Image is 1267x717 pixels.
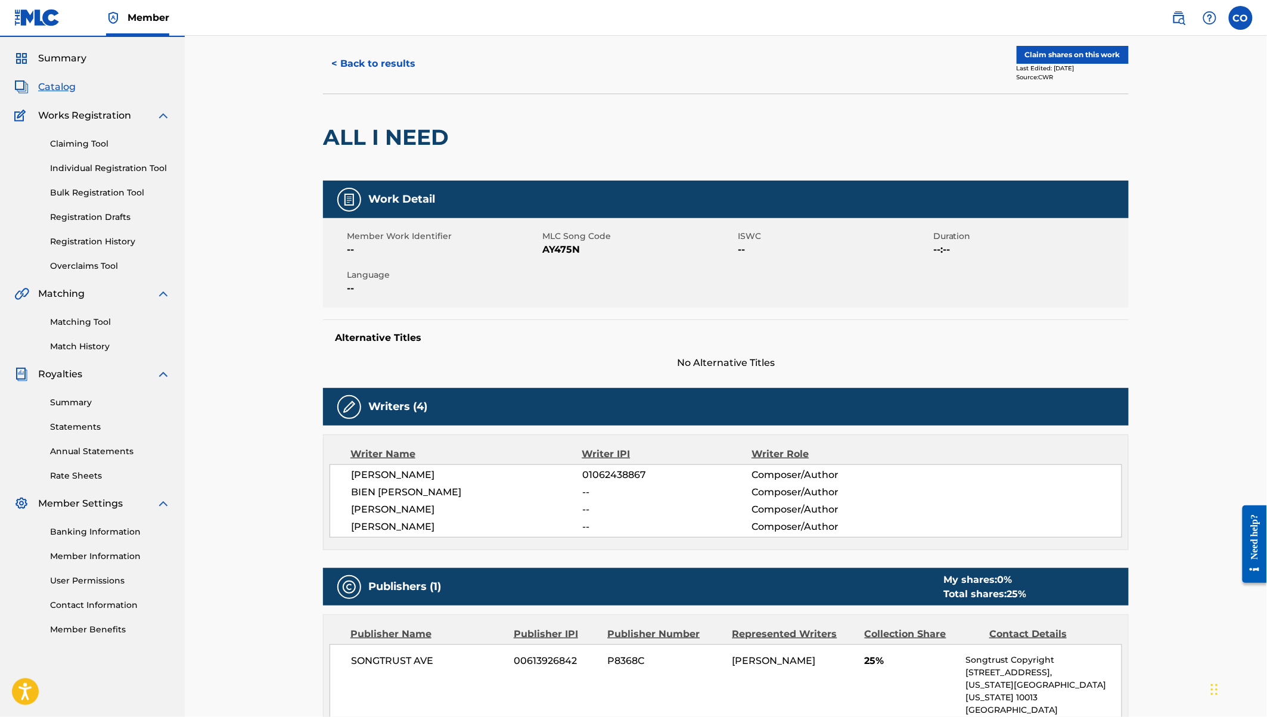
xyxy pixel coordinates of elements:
div: Writer Name [350,447,582,461]
a: Public Search [1167,6,1191,30]
img: MLC Logo [14,9,60,26]
a: Claiming Tool [50,138,170,150]
span: -- [738,243,930,257]
a: Member Information [50,550,170,563]
img: Member Settings [14,496,29,511]
span: -- [347,281,539,296]
div: Writer IPI [582,447,752,461]
div: Source: CWR [1017,73,1129,82]
a: CatalogCatalog [14,80,76,94]
a: Annual Statements [50,445,170,458]
span: -- [347,243,539,257]
a: User Permissions [50,575,170,587]
img: Matching [14,287,29,301]
span: BIEN [PERSON_NAME] [351,485,582,499]
img: Top Rightsholder [106,11,120,25]
p: [US_STATE][GEOGRAPHIC_DATA][US_STATE] 10013 [966,679,1122,704]
div: Represented Writers [732,627,856,641]
a: Rate Sheets [50,470,170,482]
span: Summary [38,51,86,66]
a: Member Benefits [50,623,170,636]
a: Registration Drafts [50,211,170,224]
span: [PERSON_NAME] [351,520,582,534]
h5: Publishers (1) [368,580,441,594]
img: search [1172,11,1186,25]
div: Publisher Number [607,627,723,641]
span: 25 % [1007,588,1026,600]
span: 01062438867 [582,468,751,482]
span: Works Registration [38,108,131,123]
span: P8368C [608,654,723,668]
img: Summary [14,51,29,66]
span: -- [582,520,751,534]
h2: ALL I NEED [323,124,455,151]
div: Publisher Name [350,627,505,641]
div: Help [1198,6,1222,30]
a: Registration History [50,235,170,248]
span: [PERSON_NAME] [732,655,816,666]
span: Member Settings [38,496,123,511]
button: < Back to results [323,49,424,79]
span: Member Work Identifier [347,230,539,243]
span: Composer/Author [751,502,906,517]
span: Duration [933,230,1126,243]
img: expand [156,496,170,511]
img: Writers [342,400,356,414]
div: Total shares: [943,587,1026,601]
span: [PERSON_NAME] [351,502,582,517]
h5: Alternative Titles [335,332,1117,344]
button: Claim shares on this work [1017,46,1129,64]
span: -- [582,485,751,499]
span: Catalog [38,80,76,94]
span: Language [347,269,539,281]
div: Drag [1211,672,1218,707]
span: MLC Song Code [542,230,735,243]
span: 0 % [997,574,1012,585]
span: 25% [865,654,957,668]
img: Royalties [14,367,29,381]
span: --:-- [933,243,1126,257]
div: Collection Share [865,627,980,641]
img: expand [156,108,170,123]
a: Banking Information [50,526,170,538]
div: Last Edited: [DATE] [1017,64,1129,73]
div: User Menu [1229,6,1253,30]
a: Contact Information [50,599,170,612]
span: Royalties [38,367,82,381]
a: Overclaims Tool [50,260,170,272]
a: Summary [50,396,170,409]
span: Composer/Author [751,485,906,499]
span: Member [128,11,169,24]
a: Bulk Registration Tool [50,187,170,199]
a: Individual Registration Tool [50,162,170,175]
a: Match History [50,340,170,353]
img: Catalog [14,80,29,94]
a: Statements [50,421,170,433]
img: Publishers [342,580,356,594]
div: Contact Details [989,627,1105,641]
img: help [1203,11,1217,25]
p: [GEOGRAPHIC_DATA] [966,704,1122,716]
iframe: Resource Center [1234,496,1267,592]
img: Works Registration [14,108,30,123]
p: [STREET_ADDRESS], [966,666,1122,679]
h5: Work Detail [368,193,435,206]
span: No Alternative Titles [323,356,1129,370]
img: Work Detail [342,193,356,207]
span: [PERSON_NAME] [351,468,582,482]
span: 00613926842 [514,654,599,668]
span: AY475N [542,243,735,257]
iframe: Chat Widget [1207,660,1267,717]
div: Publisher IPI [514,627,598,641]
div: My shares: [943,573,1026,587]
span: Composer/Author [751,468,906,482]
span: -- [582,502,751,517]
a: SummarySummary [14,51,86,66]
span: ISWC [738,230,930,243]
h5: Writers (4) [368,400,427,414]
span: Composer/Author [751,520,906,534]
a: Matching Tool [50,316,170,328]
